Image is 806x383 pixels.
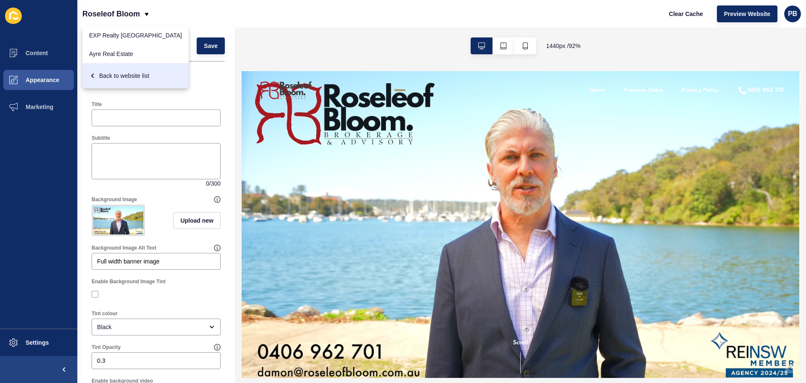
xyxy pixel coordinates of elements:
button: Preview Website [717,5,777,22]
a: Ayre Real Estate [82,45,189,63]
a: EXP Realty [GEOGRAPHIC_DATA] [82,26,189,45]
label: Background Image [92,196,137,203]
p: Roseleof Bloom [82,3,140,24]
label: Background Image Alt Text [92,245,156,251]
a: Previous Sales [414,16,457,26]
div: 0406 962 701 [549,16,589,26]
a: Home [378,16,395,26]
span: Clear Cache [669,10,703,18]
a: Privacy Policy [477,16,518,26]
label: Subtitle [92,135,110,141]
label: Title [92,101,102,108]
a: 0406 962 701 [538,16,589,26]
button: Clear Cache [662,5,710,22]
div: Back to website list [89,68,182,83]
label: Enable Background Image Tint [92,278,166,285]
img: ddffbad558d181404715a5ffe64a42fc.png [93,206,143,234]
img: Roseleof Bloom Logo [17,8,80,34]
span: Preview Website [724,10,770,18]
span: / [209,179,211,188]
span: Upload new [180,216,213,225]
button: Upload new [173,212,221,229]
span: 1440 px / 92 % [546,42,581,50]
span: Save [204,42,218,50]
div: open menu [92,319,221,335]
div: Scroll [3,290,602,328]
label: Tint Opacity [92,344,121,351]
span: PB [788,10,797,18]
button: Save [197,37,225,54]
span: 300 [211,179,221,188]
label: Tint colour [92,310,118,317]
span: 0 [206,179,209,188]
